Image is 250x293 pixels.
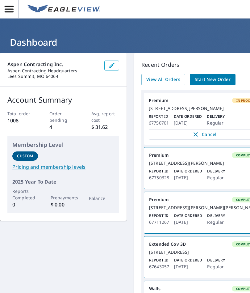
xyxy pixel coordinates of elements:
[7,68,99,74] p: Aspen Contracting Headquarters
[7,110,35,117] p: Total order
[174,219,202,226] p: [DATE]
[49,123,77,131] p: 4
[207,114,225,119] p: Delivery
[7,36,243,49] h1: Dashboard
[174,174,202,181] p: [DATE]
[149,219,169,226] p: 67711267
[195,76,231,83] span: Start New Order
[51,201,76,208] p: $ 0.00
[149,174,169,181] p: 67750328
[12,141,114,149] p: Membership Level
[174,114,202,119] p: Date Ordered
[174,168,202,174] p: Date Ordered
[174,263,202,270] p: [DATE]
[149,263,169,270] p: 67643057
[207,257,225,263] p: Delivery
[7,117,35,124] p: 1008
[190,74,235,85] a: Start New Order
[174,213,202,219] p: Date Ordered
[141,74,185,85] a: View All Orders
[174,119,202,127] p: [DATE]
[146,76,180,83] span: View All Orders
[149,257,169,263] p: Report ID
[7,61,99,68] p: Aspen Contracting Inc.
[207,263,225,270] p: Regular
[207,119,225,127] p: Regular
[91,110,119,123] p: Avg. report cost
[149,114,169,119] p: Report ID
[12,163,114,171] a: Pricing and membership levels
[51,194,76,201] p: Prepayments
[91,123,119,131] p: $ 31.62
[7,94,119,105] p: Account Summary
[149,168,169,174] p: Report ID
[174,257,202,263] p: Date Ordered
[7,74,99,79] p: Lees Summit, MO 64064
[17,153,33,159] p: Custom
[207,219,225,226] p: Regular
[24,1,104,18] a: EV Logo
[207,168,225,174] p: Delivery
[12,188,38,201] p: Reports Completed
[207,213,225,219] p: Delivery
[149,213,169,219] p: Report ID
[89,195,115,202] p: Balance
[27,5,100,14] img: EV Logo
[149,119,169,127] p: 67750701
[12,178,114,185] p: 2025 Year To Date
[12,201,38,208] p: 0
[207,174,225,181] p: Regular
[49,110,77,123] p: Order pending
